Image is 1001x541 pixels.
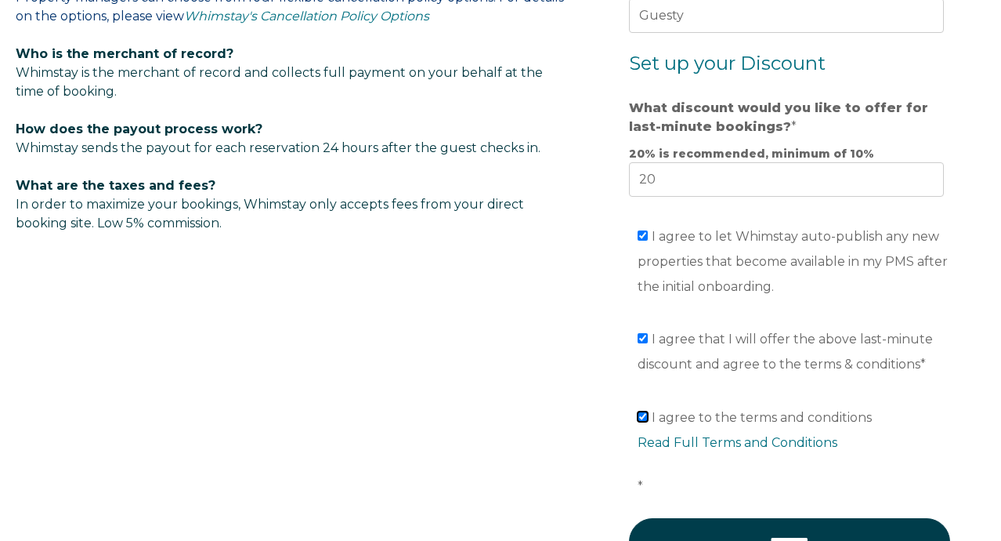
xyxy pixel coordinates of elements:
[638,410,952,494] span: I agree to the terms and conditions
[629,147,874,161] strong: 20% is recommended, minimum of 10%
[16,140,540,155] span: Whimstay sends the payout for each reservation 24 hours after the guest checks in.
[638,333,648,343] input: I agree that I will offer the above last-minute discount and agree to the terms & conditions*
[638,412,648,422] input: I agree to the terms and conditionsRead Full Terms and Conditions*
[638,229,948,294] span: I agree to let Whimstay auto-publish any new properties that become available in my PMS after the...
[629,100,928,134] strong: What discount would you like to offer for last-minute bookings?
[16,65,543,99] span: Whimstay is the merchant of record and collects full payment on your behalf at the time of booking.
[638,435,837,450] a: Read Full Terms and Conditions
[16,178,215,193] span: What are the taxes and fees?
[16,122,262,136] span: How does the payout process work?
[638,231,648,241] input: I agree to let Whimstay auto-publish any new properties that become available in my PMS after the...
[638,332,934,372] span: I agree that I will offer the above last-minute discount and agree to the terms & conditions
[16,46,233,61] span: Who is the merchant of record?
[16,178,524,231] span: In order to maximize your bookings, Whimstay only accepts fees from your direct booking site. Low...
[184,9,429,24] a: Whimstay's Cancellation Policy Options
[629,52,826,74] span: Set up your Discount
